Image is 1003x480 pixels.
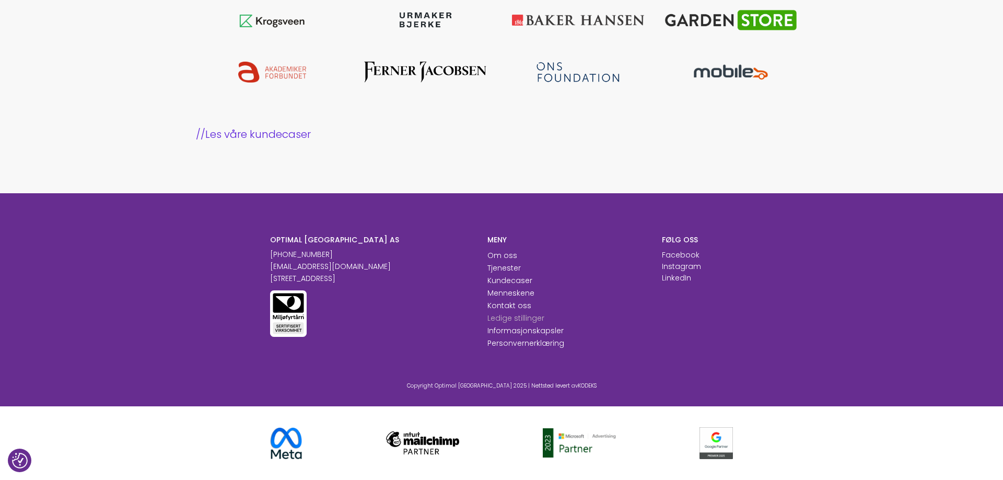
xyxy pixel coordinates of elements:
[196,127,807,142] a: //Les våre kundecaser
[487,263,521,273] a: Tjenester
[270,290,307,337] img: Miljøfyrtårn sertifisert virksomhet
[662,250,699,261] p: Facebook
[487,275,532,286] a: Kundecaser
[662,273,691,284] p: LinkedIn
[487,288,534,298] a: Menneskene
[662,250,699,260] a: Facebook
[196,127,205,142] span: //
[487,313,544,323] a: Ledige stillinger
[487,338,564,348] a: Personvernerklæring
[578,382,597,390] a: KODEKS
[487,325,564,336] a: Informasjonskapsler
[12,453,28,469] button: Samtykkepreferanser
[662,235,733,244] h6: FØLG OSS
[531,382,597,390] span: Nettsted levert av
[407,382,527,390] span: Copyright Optimal [GEOGRAPHIC_DATA] 2025
[528,382,530,390] span: |
[662,261,701,272] a: Instagram
[270,273,472,284] p: [STREET_ADDRESS]
[270,235,472,244] h6: OPTIMAL [GEOGRAPHIC_DATA] AS
[487,300,531,311] a: Kontakt oss
[270,261,391,272] a: [EMAIL_ADDRESS][DOMAIN_NAME]
[12,453,28,469] img: Revisit consent button
[487,235,646,244] h6: MENY
[662,273,691,283] a: LinkedIn
[487,250,517,261] a: Om oss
